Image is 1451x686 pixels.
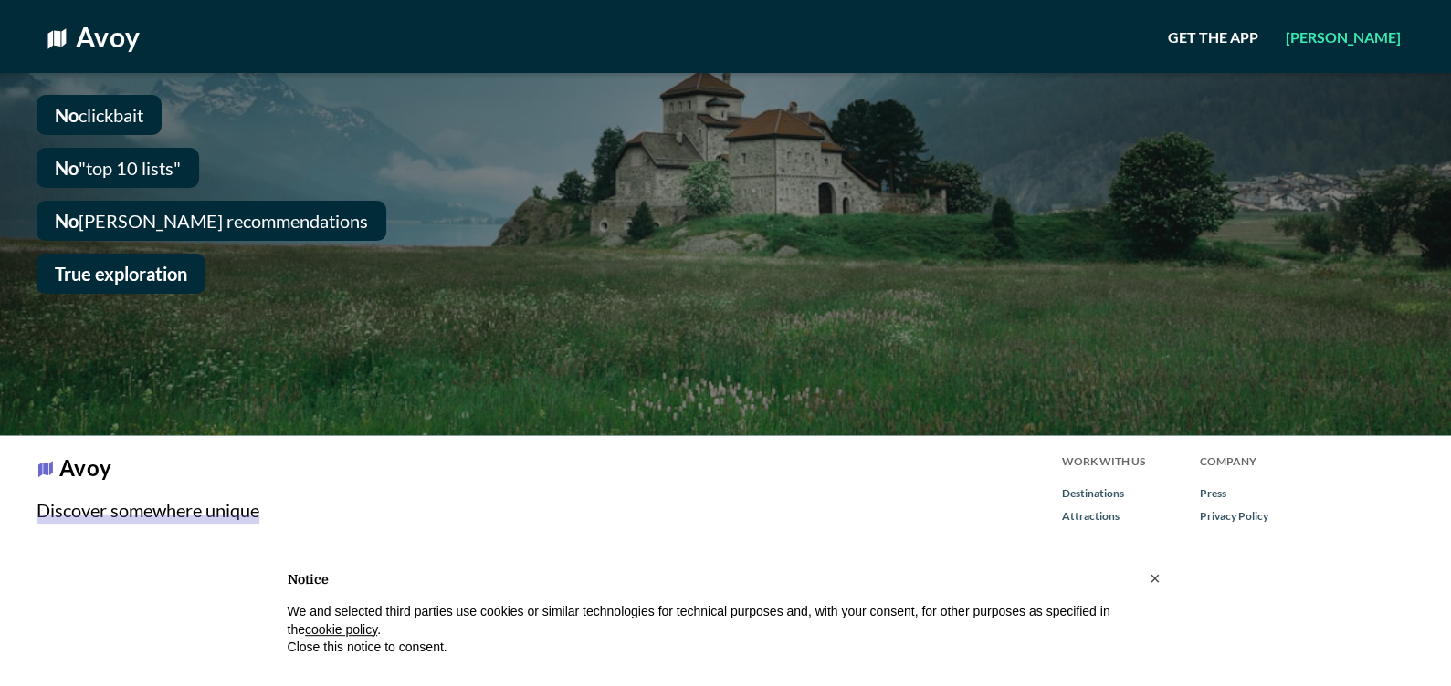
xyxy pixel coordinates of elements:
strong: No [55,157,79,179]
a: Privacy Policy [1200,509,1268,523]
a: Destinations [1062,486,1124,500]
strong: True exploration [55,263,187,285]
a: Creators [1062,532,1105,546]
strong: No [55,104,79,126]
span: [PERSON_NAME] [1286,28,1401,46]
span: × [1150,568,1161,588]
p: We and selected third parties use cookies or similar technologies for technical purposes and, wit... [288,603,1135,639]
span: Company [1200,454,1387,468]
button: Close this notice [1141,564,1170,593]
span: Work With Us [1062,454,1145,468]
a: Attractions [1062,509,1120,523]
strong: No [55,210,79,232]
span: "top 10 lists" [55,157,181,179]
span: Get the App [1168,28,1258,46]
a: Terms & Conditions [1200,532,1295,546]
h2: Notice [288,571,1135,589]
span: Avoy [59,454,111,481]
span: clickbait [55,104,143,126]
a: cookie policy [305,622,377,637]
span: [PERSON_NAME] recommendations [55,210,368,232]
a: Avoy [76,20,140,53]
span: Press [1200,486,1387,500]
p: Close this notice to consent. [288,639,1135,657]
span: Discover somewhere unique [37,499,259,521]
img: square-logo-100-white.0d111d7af839abe68fd5efc543d01054.svg [46,27,68,50]
img: square-logo-100-purple.47c81ea4687d5292ed948c1296a00c66.svg [37,460,55,478]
